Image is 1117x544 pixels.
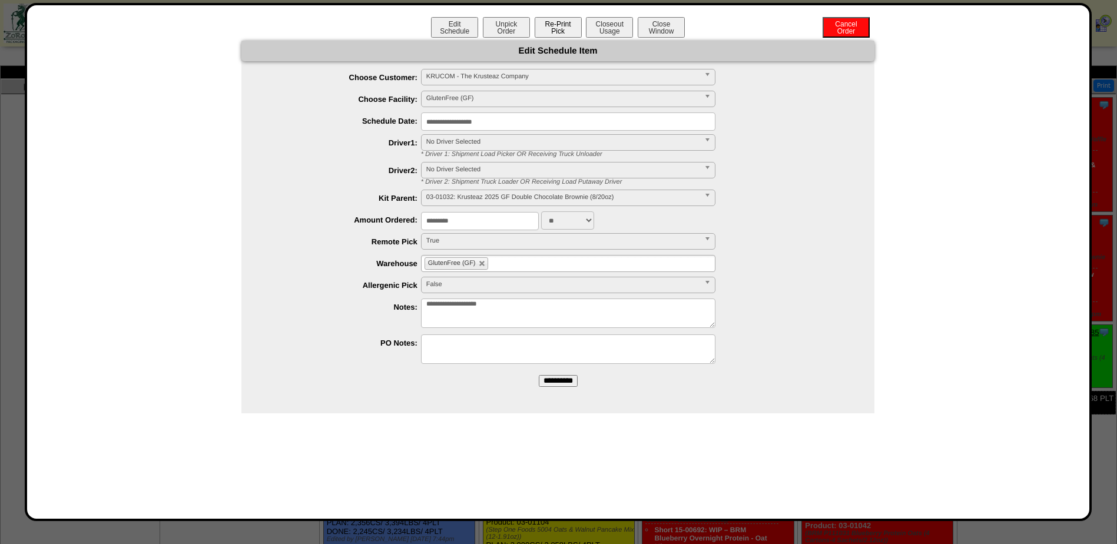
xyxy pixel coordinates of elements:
[241,41,874,61] div: Edit Schedule Item
[265,95,421,104] label: Choose Facility:
[483,17,530,38] button: UnpickOrder
[431,17,478,38] button: EditSchedule
[637,26,686,35] a: CloseWindow
[265,303,421,311] label: Notes:
[265,259,421,268] label: Warehouse
[638,17,685,38] button: CloseWindow
[412,178,874,185] div: * Driver 2: Shipment Truck Loader OR Receiving Load Putaway Driver
[428,260,476,267] span: GlutenFree (GF)
[586,17,633,38] button: CloseoutUsage
[426,135,700,149] span: No Driver Selected
[426,91,700,105] span: GlutenFree (GF)
[265,339,421,347] label: PO Notes:
[265,73,421,82] label: Choose Customer:
[265,194,421,203] label: Kit Parent:
[265,281,421,290] label: Allergenic Pick
[265,117,421,125] label: Schedule Date:
[426,69,700,84] span: KRUCOM - The Krusteaz Company
[426,162,700,177] span: No Driver Selected
[265,215,421,224] label: Amount Ordered:
[426,190,700,204] span: 03-01032: Krusteaz 2025 GF Double Chocolate Brownie (8/20oz)
[265,138,421,147] label: Driver1:
[535,17,582,38] button: Re-PrintPick
[265,166,421,175] label: Driver2:
[426,234,700,248] span: True
[412,151,874,158] div: * Driver 1: Shipment Load Picker OR Receiving Truck Unloader
[426,277,700,291] span: False
[823,17,870,38] button: CancelOrder
[265,237,421,246] label: Remote Pick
